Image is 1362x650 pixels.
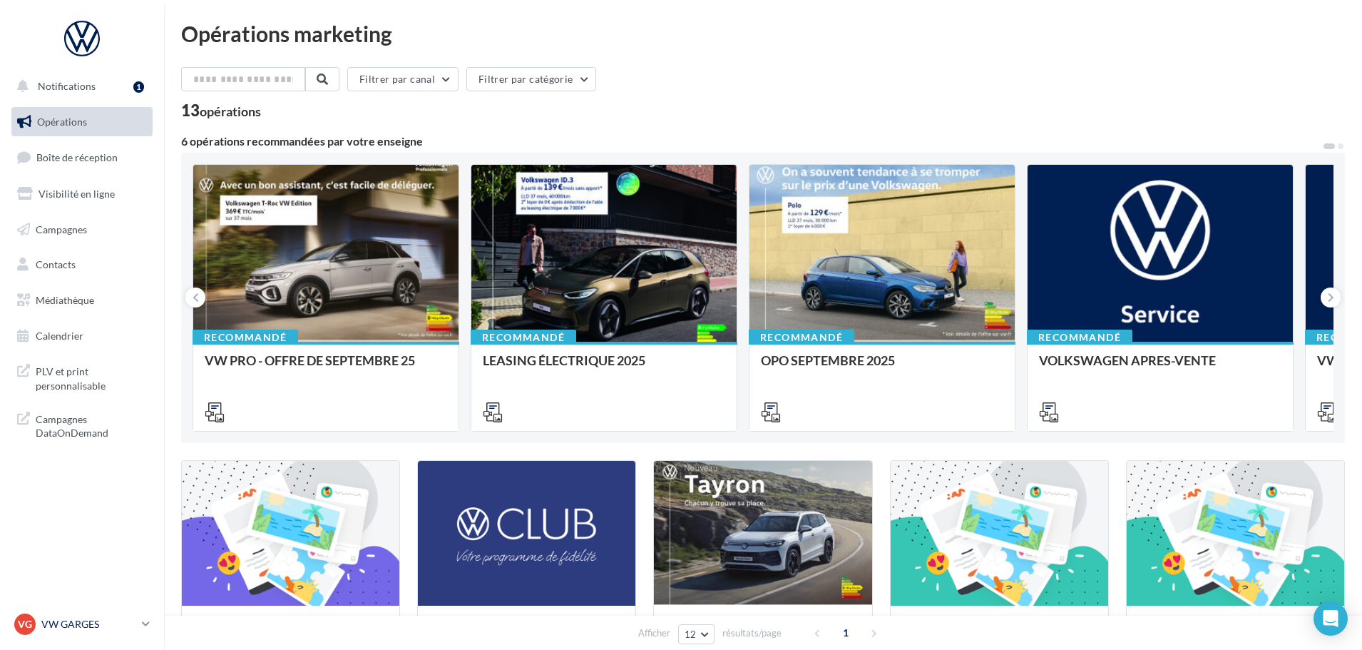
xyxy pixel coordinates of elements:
a: Boîte de réception [9,142,155,173]
button: 12 [678,624,715,644]
button: Filtrer par canal [347,67,459,91]
div: VOLKSWAGEN APRES-VENTE [1039,353,1281,382]
a: Médiathèque [9,285,155,315]
div: Recommandé [471,330,576,345]
span: Opérations [37,116,87,128]
div: Recommandé [193,330,298,345]
div: LEASING ÉLECTRIQUE 2025 [483,353,725,382]
div: Opérations marketing [181,23,1345,44]
div: 13 [181,103,261,118]
div: Open Intercom Messenger [1314,601,1348,636]
button: Notifications 1 [9,71,150,101]
a: PLV et print personnalisable [9,356,155,398]
div: Recommandé [1027,330,1132,345]
span: 12 [685,629,697,640]
a: Opérations [9,107,155,137]
span: résultats/page [722,626,782,640]
span: Visibilité en ligne [39,188,115,200]
span: Contacts [36,258,76,270]
span: Boîte de réception [36,151,118,163]
div: VW PRO - OFFRE DE SEPTEMBRE 25 [205,353,447,382]
a: Contacts [9,250,155,280]
a: VG VW GARGES [11,611,153,638]
a: Calendrier [9,321,155,351]
p: VW GARGES [41,617,136,631]
div: OPO SEPTEMBRE 2025 [761,353,1003,382]
span: 1 [834,621,857,644]
a: Campagnes DataOnDemand [9,404,155,446]
span: Campagnes [36,223,87,235]
button: Filtrer par catégorie [466,67,596,91]
a: Campagnes [9,215,155,245]
div: 1 [133,81,144,93]
div: Recommandé [749,330,854,345]
span: Afficher [638,626,670,640]
span: Médiathèque [36,294,94,306]
div: 6 opérations recommandées par votre enseigne [181,136,1322,147]
span: VG [18,617,32,631]
span: Calendrier [36,330,83,342]
span: Campagnes DataOnDemand [36,410,147,440]
a: Visibilité en ligne [9,179,155,209]
span: Notifications [38,80,96,92]
div: opérations [200,105,261,118]
span: PLV et print personnalisable [36,362,147,392]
